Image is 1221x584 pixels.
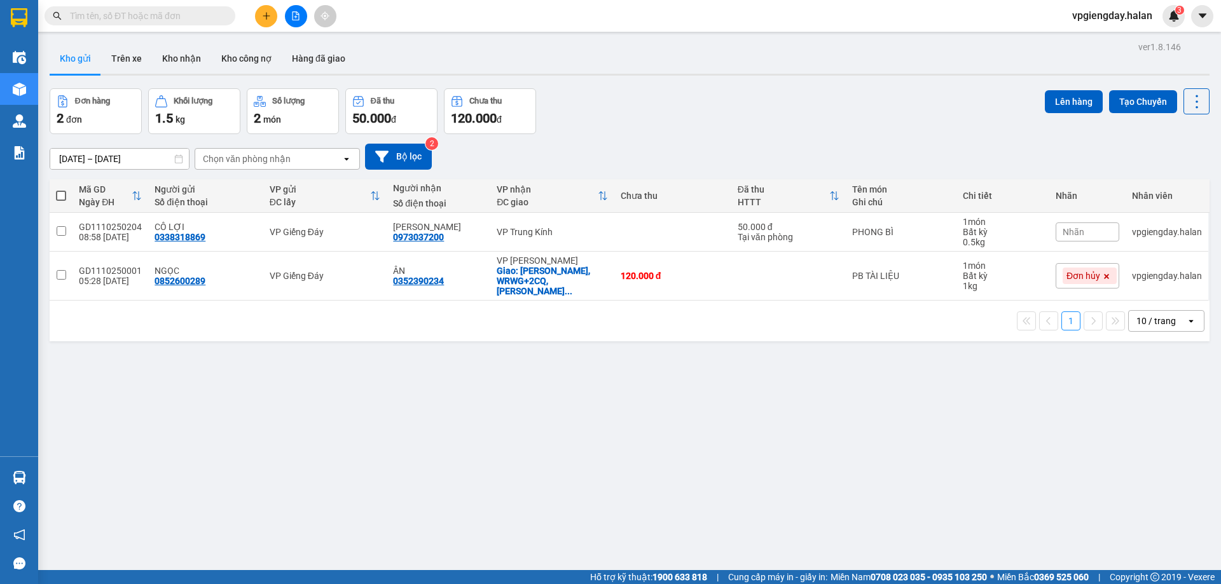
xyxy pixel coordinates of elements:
div: Bất kỳ [963,271,1043,281]
input: Select a date range. [50,149,189,169]
div: 1 món [963,261,1043,271]
span: Miền Nam [831,570,987,584]
button: 1 [1061,311,1080,330]
div: ĐC giao [497,197,598,207]
span: 2 [57,111,64,126]
div: VP nhận [497,184,598,194]
div: Ngày ĐH [79,197,132,207]
button: file-add [285,5,307,27]
div: 0.5 kg [963,237,1043,247]
button: caret-down [1191,5,1213,27]
button: Chưa thu120.000đ [444,88,536,134]
div: Số lượng [272,97,305,105]
div: GD1110250204 [79,222,142,232]
button: Số lượng2món [247,88,339,134]
div: vpgiengday.halan [1132,271,1202,281]
div: Người gửi [155,184,256,194]
span: | [717,570,719,584]
span: ⚪️ [990,574,994,580]
div: 50.000 đ [738,222,839,232]
button: Khối lượng1.5kg [148,88,240,134]
span: Hỗ trợ kỹ thuật: [590,570,707,584]
sup: 3 [1175,6,1184,15]
img: logo-vxr [11,8,27,27]
svg: open [1186,316,1196,326]
div: ÂN [393,266,484,276]
div: Chưa thu [621,191,725,201]
span: Cung cấp máy in - giấy in: [728,570,827,584]
div: 0352390234 [393,276,444,286]
button: Đơn hàng2đơn [50,88,142,134]
div: VP gửi [270,184,371,194]
span: 2 [254,111,261,126]
span: ... [565,286,572,296]
span: đơn [66,114,82,125]
span: aim [321,11,329,20]
div: Đơn hàng [75,97,110,105]
div: HTTT [738,197,829,207]
div: VP Giếng Đáy [270,227,381,237]
div: Ghi chú [852,197,949,207]
div: ver 1.8.146 [1138,40,1181,54]
div: 0973037200 [393,232,444,242]
button: aim [314,5,336,27]
div: 10 / trang [1136,315,1176,327]
button: Kho gửi [50,43,101,74]
div: Nhãn [1056,191,1119,201]
button: Đã thu50.000đ [345,88,438,134]
span: Nhãn [1063,227,1084,237]
th: Toggle SortBy [490,179,614,213]
span: đ [497,114,502,125]
img: solution-icon [13,146,26,160]
span: kg [176,114,185,125]
span: 120.000 [451,111,497,126]
div: Mã GD [79,184,132,194]
button: Lên hàng [1045,90,1103,113]
img: warehouse-icon [13,114,26,128]
div: Số điện thoại [155,197,256,207]
div: Khối lượng [174,97,212,105]
img: warehouse-icon [13,51,26,64]
div: 0852600289 [155,276,205,286]
th: Toggle SortBy [731,179,846,213]
span: question-circle [13,500,25,512]
div: VP [PERSON_NAME] [497,255,608,266]
button: Kho nhận [152,43,211,74]
span: 1.5 [155,111,173,126]
div: Giao: Nghĩa Trang Văn Điển, WRWG+2CQ, Tam Hiệp, Thanh Trì, Hà Nội, Việt Nam [497,266,608,296]
button: Bộ lọc [365,144,432,170]
span: plus [262,11,271,20]
div: Số điện thoại [393,198,484,208]
img: warehouse-icon [13,471,26,484]
span: search [53,11,62,20]
strong: 0369 525 060 [1034,572,1089,582]
div: Tại văn phòng [738,232,839,242]
span: Đơn hủy [1066,270,1100,282]
th: Toggle SortBy [263,179,387,213]
div: PHONG BÌ [852,227,949,237]
div: ĐC lấy [270,197,371,207]
span: message [13,557,25,569]
div: 0338318869 [155,232,205,242]
div: CÔ LỢI [155,222,256,232]
input: Tìm tên, số ĐT hoặc mã đơn [70,9,220,23]
div: 05:28 [DATE] [79,276,142,286]
button: Trên xe [101,43,152,74]
div: VP Trung Kính [497,227,608,237]
div: 08:58 [DATE] [79,232,142,242]
div: Chọn văn phòng nhận [203,153,291,165]
strong: 0708 023 035 - 0935 103 250 [871,572,987,582]
sup: 2 [425,137,438,150]
span: món [263,114,281,125]
div: 1 món [963,217,1043,227]
button: Hàng đã giao [282,43,355,74]
span: vpgiengday.halan [1062,8,1162,24]
span: 50.000 [352,111,391,126]
div: Chi tiết [963,191,1043,201]
div: Bất kỳ [963,227,1043,237]
img: icon-new-feature [1168,10,1180,22]
div: QUỲNH ANH [393,222,484,232]
svg: open [341,154,352,164]
span: 3 [1177,6,1182,15]
div: Người nhận [393,183,484,193]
